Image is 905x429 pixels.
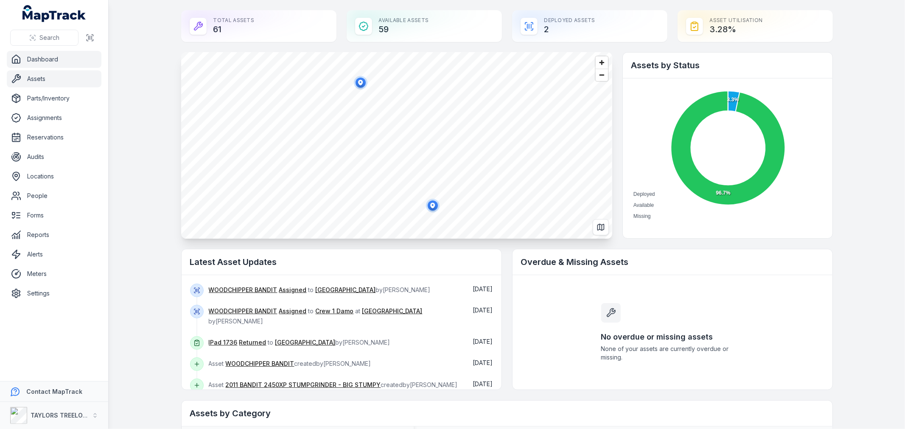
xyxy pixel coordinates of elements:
a: Assignments [7,109,101,126]
a: Locations [7,168,101,185]
strong: Contact MapTrack [26,388,82,395]
a: Parts/Inventory [7,90,101,107]
h2: Assets by Category [190,407,824,419]
h2: Latest Asset Updates [190,256,493,268]
a: WOODCHIPPER BANDIT [226,359,294,368]
a: Dashboard [7,51,101,68]
button: Zoom in [596,56,608,69]
h2: Assets by Status [631,59,824,71]
a: People [7,187,101,204]
a: Assigned [279,307,307,315]
strong: TAYLORS TREELOPPING [31,412,101,419]
a: Audits [7,148,101,165]
canvas: Map [181,52,612,239]
h3: No overdue or missing assets [601,331,744,343]
a: MapTrack [22,5,86,22]
time: 29/08/2025, 1:25:48 pm [473,285,493,292]
span: Available [633,202,654,208]
span: Missing [633,213,651,219]
span: to by [PERSON_NAME] [209,286,431,293]
a: WOODCHIPPER BANDIT [209,286,277,294]
a: Returned [239,338,266,347]
a: Assets [7,70,101,87]
h2: Overdue & Missing Assets [521,256,824,268]
a: Assigned [279,286,307,294]
span: Asset created by [PERSON_NAME] [209,381,458,388]
span: [DATE] [473,285,493,292]
a: Reservations [7,129,101,146]
span: Deployed [633,191,655,197]
span: None of your assets are currently overdue or missing. [601,345,744,362]
span: [DATE] [473,306,493,314]
a: WOODCHIPPER BANDIT [209,307,277,315]
a: IPad 1736 [209,338,238,347]
button: Zoom out [596,69,608,81]
button: Switch to Map View [593,219,609,235]
time: 30/07/2025, 9:59:20 am [473,380,493,387]
span: [DATE] [473,380,493,387]
a: Alerts [7,246,101,263]
a: Crew 1 Damo [316,307,354,315]
button: Search [10,30,78,46]
a: Settings [7,285,101,302]
time: 29/08/2025, 1:06:30 pm [473,306,493,314]
span: Asset created by [PERSON_NAME] [209,360,371,367]
a: 2011 BANDIT 2450XP STUMPGRINDER - BIG STUMPY [226,381,381,389]
a: Reports [7,226,101,243]
span: to by [PERSON_NAME] [209,339,390,346]
a: Forms [7,207,101,224]
a: [GEOGRAPHIC_DATA] [362,307,423,315]
time: 30/07/2025, 10:03:23 am [473,359,493,366]
a: [GEOGRAPHIC_DATA] [275,338,336,347]
a: Meters [7,265,101,282]
a: [GEOGRAPHIC_DATA] [316,286,376,294]
span: [DATE] [473,338,493,345]
span: Search [39,33,59,42]
time: 06/08/2025, 12:56:36 pm [473,338,493,345]
span: [DATE] [473,359,493,366]
span: to at by [PERSON_NAME] [209,307,423,325]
